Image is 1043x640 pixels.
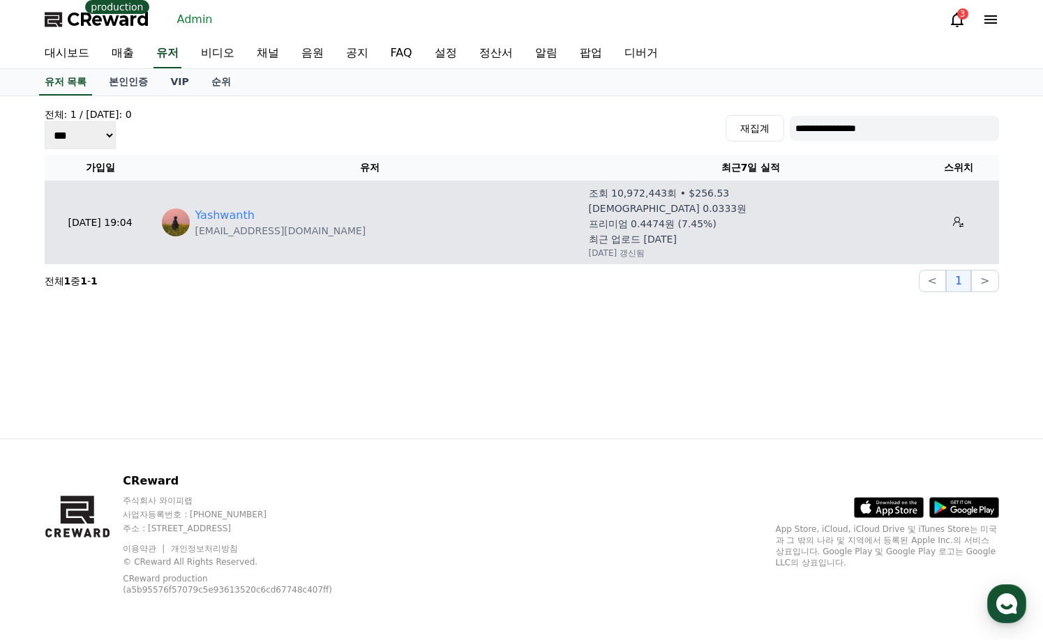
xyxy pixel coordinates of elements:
[589,232,677,246] p: 최근 업로드 [DATE]
[67,8,149,31] span: CReward
[569,39,613,68] a: 팝업
[128,464,144,475] span: 대화
[39,69,93,96] a: 유저 목록
[33,39,100,68] a: 대시보드
[123,495,368,506] p: 주식회사 와이피랩
[123,573,346,595] p: CReward production (a5b95576f57079c5e93613520c6cd67748c407ff)
[123,556,368,567] p: © CReward All Rights Reserved.
[45,274,98,288] p: 전체 중 -
[246,39,290,68] a: 채널
[64,275,71,287] strong: 1
[524,39,569,68] a: 알림
[45,8,149,31] a: CReward
[919,270,946,292] button: <
[123,473,368,489] p: CReward
[957,8,968,20] div: 3
[80,275,87,287] strong: 1
[153,39,181,68] a: 유저
[468,39,524,68] a: 정산서
[50,215,151,230] p: [DATE] 19:04
[162,208,190,236] img: https://lh3.googleusercontent.com/a/ACg8ocLSimGQaXkTpc10kwoVl__E5nGEOS5fO_vrZ3a-lpemSHgAYus=s96-c
[919,155,999,181] th: 스위치
[589,247,645,259] p: [DATE] 갱신됨
[156,155,583,181] th: 유저
[159,69,200,96] a: VIP
[949,11,966,28] a: 3
[172,8,218,31] a: Admin
[4,442,92,477] a: 홈
[335,39,380,68] a: 공지
[98,69,159,96] a: 본인인증
[583,155,919,181] th: 최근7일 실적
[195,224,366,238] p: [EMAIL_ADDRESS][DOMAIN_NAME]
[380,39,423,68] a: FAQ
[180,442,268,477] a: 설정
[44,463,52,474] span: 홈
[726,115,784,142] button: 재집계
[123,544,167,554] a: 이용약관
[200,69,242,96] a: 순위
[589,186,730,200] p: 조회 10,972,443회 • $256.53
[776,524,999,568] p: App Store, iCloud, iCloud Drive 및 iTunes Store는 미국과 그 밖의 나라 및 지역에서 등록된 Apple Inc.의 서비스 상표입니다. Goo...
[290,39,335,68] a: 음원
[971,270,998,292] button: >
[123,509,368,520] p: 사업자등록번호 : [PHONE_NUMBER]
[946,270,971,292] button: 1
[92,442,180,477] a: 대화
[45,155,156,181] th: 가입일
[100,39,145,68] a: 매출
[589,201,747,215] p: [DEMOGRAPHIC_DATA] 0.0333원
[190,39,246,68] a: 비디오
[423,39,468,68] a: 설정
[91,275,98,287] strong: 1
[216,463,232,474] span: 설정
[195,207,255,224] a: Yashwanth
[589,217,716,231] p: 프리미엄 0.4474원 (7.45%)
[613,39,669,68] a: 디버거
[171,544,238,554] a: 개인정보처리방침
[123,523,368,534] p: 주소 : [STREET_ADDRESS]
[45,107,132,121] h4: 전체: 1 / [DATE]: 0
